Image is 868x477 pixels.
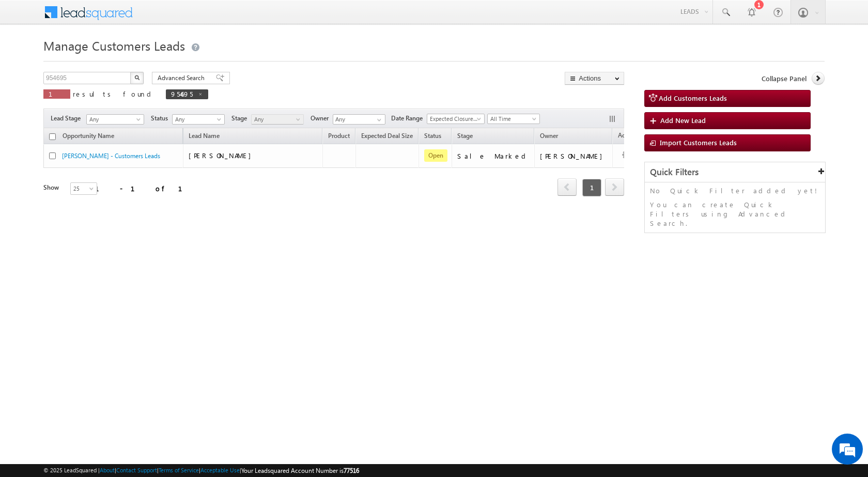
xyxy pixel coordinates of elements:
[356,130,418,144] a: Expected Deal Size
[62,152,160,160] a: [PERSON_NAME] - Customers Leads
[241,467,359,474] span: Your Leadsquared Account Number is
[43,466,359,475] span: © 2025 LeadSquared | | | | |
[231,114,251,123] span: Stage
[391,114,427,123] span: Date Range
[116,467,157,473] a: Contact Support
[173,115,222,124] span: Any
[540,132,558,140] span: Owner
[762,74,807,83] span: Collapse Panel
[540,151,608,161] div: [PERSON_NAME]
[557,179,577,196] a: prev
[424,149,447,162] span: Open
[51,114,85,123] span: Lead Stage
[659,94,727,102] span: Add Customers Leads
[158,73,208,83] span: Advanced Search
[70,182,97,195] a: 25
[605,178,624,196] span: next
[159,467,199,473] a: Terms of Service
[427,114,485,124] a: Expected Closure Date
[650,186,820,195] p: No Quick Filter added yet!
[183,130,225,144] span: Lead Name
[605,179,624,196] a: next
[645,162,825,182] div: Quick Filters
[333,114,385,125] input: Type to Search
[200,467,240,473] a: Acceptable Use
[86,114,144,125] a: Any
[660,138,737,147] span: Import Customers Leads
[311,114,333,123] span: Owner
[361,132,413,140] span: Expected Deal Size
[582,179,601,196] span: 1
[87,115,141,124] span: Any
[71,184,98,193] span: 25
[650,200,820,228] p: You can create Quick Filters using Advanced Search.
[151,114,172,123] span: Status
[457,132,473,140] span: Stage
[419,130,446,144] a: Status
[43,37,185,54] span: Manage Customers Leads
[95,182,195,194] div: 1 - 1 of 1
[73,89,155,98] span: results found
[49,89,65,98] span: 1
[328,132,350,140] span: Product
[252,115,301,124] span: Any
[100,467,115,473] a: About
[63,132,114,140] span: Opportunity Name
[171,89,193,98] span: 954695
[189,151,256,160] span: [PERSON_NAME]
[251,114,304,125] a: Any
[134,75,139,80] img: Search
[660,116,706,125] span: Add New Lead
[613,130,644,143] span: Actions
[557,178,577,196] span: prev
[452,130,478,144] a: Stage
[371,115,384,125] a: Show All Items
[172,114,225,125] a: Any
[487,114,540,124] a: All Time
[57,130,119,144] a: Opportunity Name
[427,114,481,124] span: Expected Closure Date
[457,151,530,161] div: Sale Marked
[43,183,62,192] div: Show
[49,133,56,140] input: Check all records
[344,467,359,474] span: 77516
[488,114,537,124] span: All Time
[565,72,624,85] button: Actions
